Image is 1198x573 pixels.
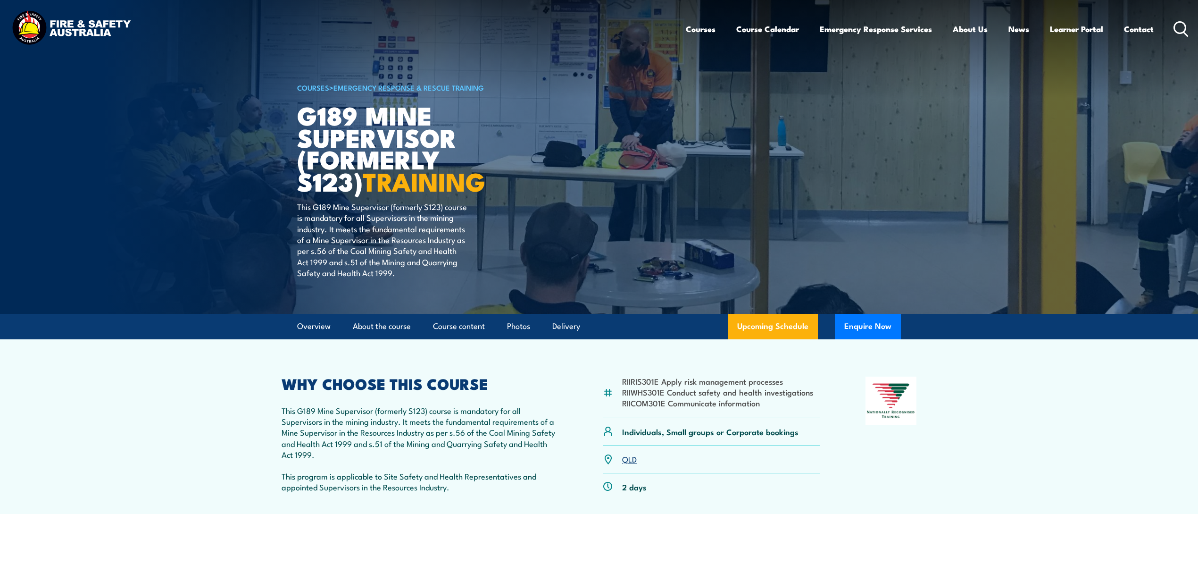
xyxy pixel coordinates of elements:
a: Learner Portal [1050,17,1103,42]
h6: > [297,82,530,93]
a: News [1008,17,1029,42]
p: This G189 Mine Supervisor (formerly S123) course is mandatory for all Supervisors in the mining i... [297,201,469,278]
a: Course Calendar [736,17,799,42]
a: QLD [622,453,637,464]
a: Emergency Response & Rescue Training [333,82,484,93]
a: Overview [297,314,331,339]
a: Delivery [552,314,580,339]
li: RIICOM301E Communicate information [622,397,813,408]
strong: TRAINING [363,161,485,200]
a: Course content [433,314,485,339]
p: 2 days [622,481,647,492]
li: RIIWHS301E Conduct safety and health investigations [622,387,813,397]
a: Courses [686,17,715,42]
a: Upcoming Schedule [728,314,818,339]
li: RIIRIS301E Apply risk management processes [622,376,813,387]
h1: G189 Mine Supervisor (formerly S123) [297,104,530,192]
button: Enquire Now [835,314,901,339]
a: Contact [1124,17,1154,42]
a: About the course [353,314,411,339]
h2: WHY CHOOSE THIS COURSE [282,377,557,390]
img: Nationally Recognised Training logo. [865,377,916,425]
p: This program is applicable to Site Safety and Health Representatives and appointed Supervisors in... [282,471,557,493]
a: COURSES [297,82,329,93]
a: Photos [507,314,530,339]
a: Emergency Response Services [820,17,932,42]
p: This G189 Mine Supervisor (formerly S123) course is mandatory for all Supervisors in the mining i... [282,405,557,460]
p: Individuals, Small groups or Corporate bookings [622,426,799,437]
a: About Us [953,17,988,42]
